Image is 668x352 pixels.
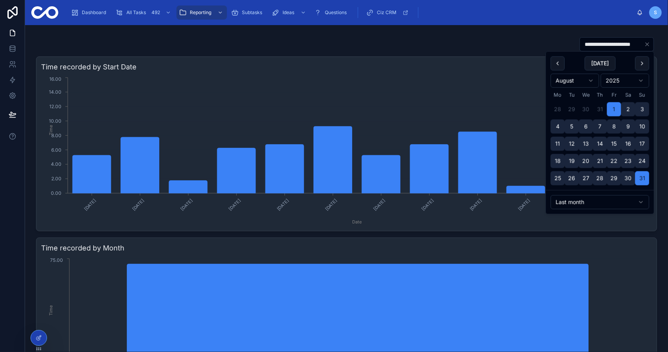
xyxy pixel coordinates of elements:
tspan: 6.00 [51,147,61,152]
text: [DATE] [228,198,242,212]
tspan: Time [48,305,54,315]
text: [DATE] [517,198,531,212]
button: Monday, 11 August 2025, selected [551,137,565,151]
text: [DATE] [276,198,290,212]
button: Wednesday, 6 August 2025, selected [579,120,593,134]
button: Tuesday, 26 August 2025, selected [565,171,579,185]
table: August 2025 [551,91,649,185]
th: Wednesday [579,91,593,99]
button: Saturday, 16 August 2025, selected [621,137,635,151]
tspan: 12.00 [49,103,61,109]
button: Thursday, 28 August 2025, selected [593,171,607,185]
button: Sunday, 24 August 2025, selected [635,154,649,168]
span: All Tasks [126,9,146,16]
button: Monday, 28 July 2025 [551,102,565,116]
tspan: 4.00 [51,161,61,167]
div: scrollable content [65,4,637,21]
button: Thursday, 31 July 2025 [593,102,607,116]
button: [DATE] [585,56,616,71]
button: Thursday, 21 August 2025, selected [593,154,607,168]
text: [DATE] [131,198,145,212]
button: Sunday, 17 August 2025, selected [635,137,649,151]
tspan: 14.00 [49,89,61,95]
span: Reporting [190,9,211,16]
a: Reporting [176,5,227,20]
th: Thursday [593,91,607,99]
tspan: 8.00 [51,132,61,138]
tspan: 16.00 [49,76,61,82]
tspan: Date [353,219,362,224]
th: Saturday [621,91,635,99]
text: [DATE] [469,198,483,212]
button: Saturday, 2 August 2025, selected [621,102,635,116]
button: Friday, 15 August 2025, selected [607,137,621,151]
span: Ciz CRM [377,9,396,16]
text: [DATE] [324,198,338,212]
button: Saturday, 9 August 2025, selected [621,120,635,134]
tspan: 0.00 [51,190,61,196]
button: Friday, 8 August 2025, selected [607,120,621,134]
th: Tuesday [565,91,579,99]
span: Subtasks [242,9,262,16]
text: [DATE] [83,198,97,212]
button: Sunday, 3 August 2025, selected [635,102,649,116]
button: Clear [644,41,654,47]
div: chart [41,76,652,226]
button: Tuesday, 12 August 2025, selected [565,137,579,151]
span: Questions [325,9,347,16]
button: Monday, 18 August 2025, selected [551,154,565,168]
div: 492 [149,8,162,17]
button: Tuesday, 5 August 2025, selected [565,120,579,134]
text: [DATE] [421,198,435,212]
button: Wednesday, 30 July 2025 [579,102,593,116]
button: Thursday, 7 August 2025, selected [593,120,607,134]
button: Sunday, 10 August 2025, selected [635,120,649,134]
button: Monday, 25 August 2025, selected [551,171,565,185]
tspan: 10.00 [49,118,61,123]
text: [DATE] [180,198,194,212]
a: Dashboard [68,5,112,20]
tspan: 2.00 [51,176,61,181]
th: Monday [551,91,565,99]
a: All Tasks492 [113,5,175,20]
button: Saturday, 30 August 2025, selected [621,171,635,185]
button: Relative time [551,195,649,209]
button: Wednesday, 13 August 2025, selected [579,137,593,151]
button: Thursday, 14 August 2025, selected [593,137,607,151]
button: Saturday, 23 August 2025, selected [621,154,635,168]
th: Sunday [635,91,649,99]
button: Monday, 4 August 2025, selected [551,120,565,134]
img: App logo [31,6,58,19]
button: Tuesday, 19 August 2025, selected [565,154,579,168]
th: Friday [607,91,621,99]
h3: Time recorded by Month [41,243,652,254]
button: Tuesday, 29 July 2025 [565,102,579,116]
tspan: Time [48,125,54,135]
tspan: 75.00 [50,257,63,263]
a: Ideas [269,5,310,20]
button: Friday, 29 August 2025, selected [607,171,621,185]
a: Questions [311,5,352,20]
h3: Time recorded by Start Date [41,62,652,73]
button: Sunday, 31 August 2025, selected [635,171,649,185]
span: S [654,9,657,16]
span: Dashboard [82,9,106,16]
button: Wednesday, 20 August 2025, selected [579,154,593,168]
button: Friday, 1 August 2025, selected [607,102,621,116]
a: Ciz CRM [364,5,412,20]
text: [DATE] [373,198,387,212]
button: Friday, 22 August 2025, selected [607,154,621,168]
button: Wednesday, 27 August 2025, selected [579,171,593,185]
a: Subtasks [229,5,268,20]
span: Ideas [283,9,294,16]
